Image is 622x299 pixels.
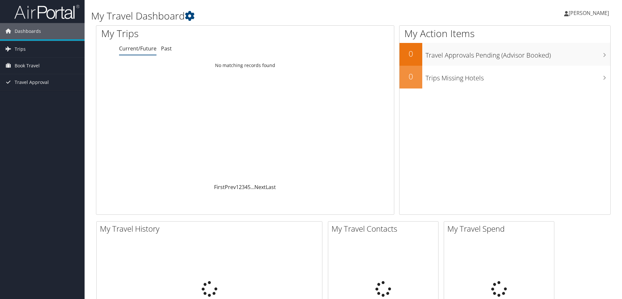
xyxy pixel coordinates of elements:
[250,183,254,191] span: …
[236,183,239,191] a: 1
[245,183,248,191] a: 4
[100,223,322,234] h2: My Travel History
[15,58,40,74] span: Book Travel
[119,45,156,52] a: Current/Future
[447,223,554,234] h2: My Travel Spend
[15,41,26,57] span: Trips
[91,9,441,23] h1: My Travel Dashboard
[161,45,172,52] a: Past
[15,23,41,39] span: Dashboards
[101,27,265,40] h1: My Trips
[399,43,610,66] a: 0Travel Approvals Pending (Advisor Booked)
[266,183,276,191] a: Last
[254,183,266,191] a: Next
[14,4,79,20] img: airportal-logo.png
[225,183,236,191] a: Prev
[214,183,225,191] a: First
[426,48,610,60] h3: Travel Approvals Pending (Advisor Booked)
[239,183,242,191] a: 2
[564,3,615,23] a: [PERSON_NAME]
[399,71,422,82] h2: 0
[242,183,245,191] a: 3
[331,223,438,234] h2: My Travel Contacts
[399,66,610,88] a: 0Trips Missing Hotels
[15,74,49,90] span: Travel Approval
[569,9,609,17] span: [PERSON_NAME]
[399,27,610,40] h1: My Action Items
[399,48,422,59] h2: 0
[248,183,250,191] a: 5
[426,70,610,83] h3: Trips Missing Hotels
[96,60,394,71] td: No matching records found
